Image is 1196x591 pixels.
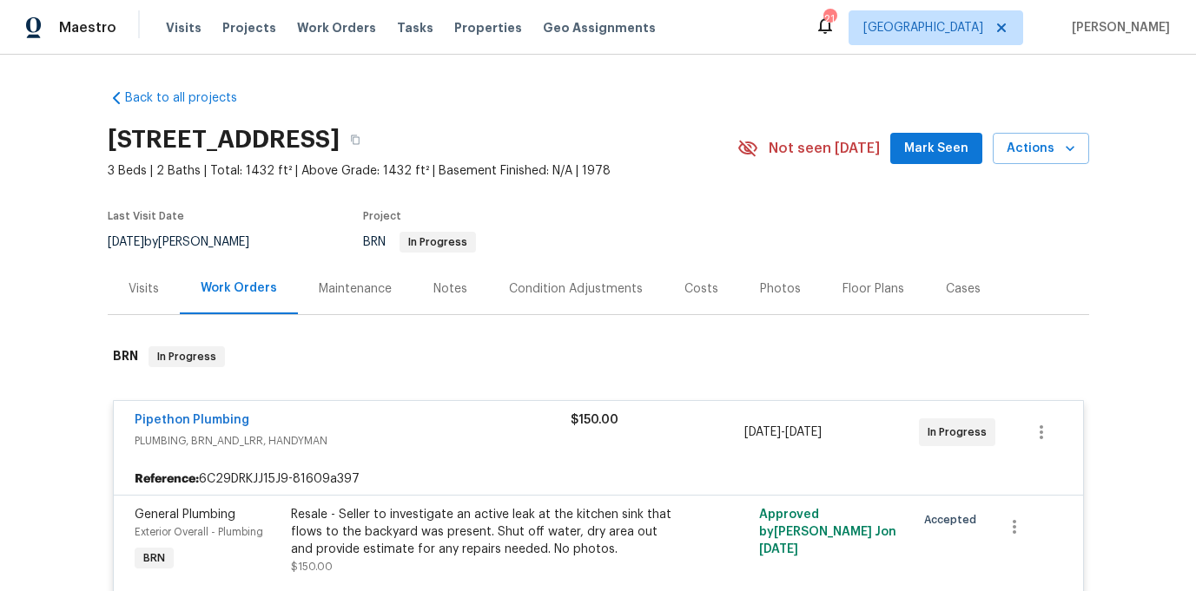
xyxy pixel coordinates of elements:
[1007,138,1075,160] span: Actions
[135,414,249,426] a: Pipethon Plumbing
[59,19,116,36] span: Maestro
[1065,19,1170,36] span: [PERSON_NAME]
[340,124,371,155] button: Copy Address
[363,236,476,248] span: BRN
[543,19,656,36] span: Geo Assignments
[135,432,571,450] span: PLUMBING, BRN_AND_LRR, HANDYMAN
[684,280,718,298] div: Costs
[291,561,333,572] span: $150.00
[769,140,880,157] span: Not seen [DATE]
[108,232,270,253] div: by [PERSON_NAME]
[363,211,401,221] span: Project
[509,280,643,298] div: Condition Adjustments
[890,133,982,165] button: Mark Seen
[135,527,263,537] span: Exterior Overall - Plumbing
[760,280,801,298] div: Photos
[201,279,277,297] div: Work Orders
[135,509,235,521] span: General Plumbing
[319,280,392,298] div: Maintenance
[946,280,981,298] div: Cases
[222,19,276,36] span: Projects
[904,138,968,160] span: Mark Seen
[759,509,896,555] span: Approved by [PERSON_NAME] J on
[993,133,1089,165] button: Actions
[114,463,1083,495] div: 6C29DRKJJ15J9-81609a397
[401,237,474,247] span: In Progress
[150,348,223,365] span: In Progress
[108,329,1089,384] div: BRN In Progress
[924,511,983,529] span: Accepted
[108,162,737,180] span: 3 Beds | 2 Baths | Total: 1432 ft² | Above Grade: 1432 ft² | Basement Finished: N/A | 1978
[863,19,983,36] span: [GEOGRAPHIC_DATA]
[759,543,798,555] span: [DATE]
[108,89,274,107] a: Back to all projects
[842,280,904,298] div: Floor Plans
[785,426,822,438] span: [DATE]
[744,426,781,438] span: [DATE]
[108,211,184,221] span: Last Visit Date
[928,424,994,441] span: In Progress
[823,10,836,28] div: 21
[166,19,202,36] span: Visits
[571,414,618,426] span: $150.00
[744,424,822,441] span: -
[297,19,376,36] span: Work Orders
[454,19,522,36] span: Properties
[433,280,467,298] div: Notes
[108,236,144,248] span: [DATE]
[136,549,172,567] span: BRN
[129,280,159,298] div: Visits
[291,506,671,558] div: Resale - Seller to investigate an active leak at the kitchen sink that flows to the backyard was ...
[397,22,433,34] span: Tasks
[135,470,199,488] b: Reference:
[108,131,340,148] h2: [STREET_ADDRESS]
[113,346,138,367] h6: BRN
